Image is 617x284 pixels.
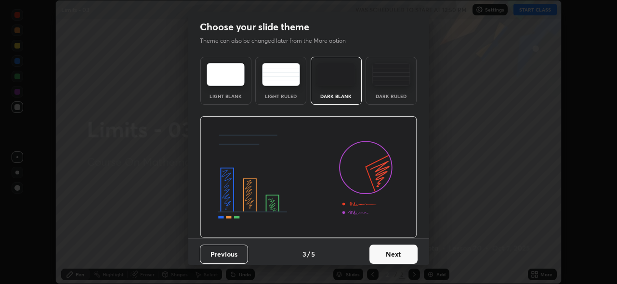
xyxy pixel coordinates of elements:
img: lightTheme.e5ed3b09.svg [207,63,245,86]
div: Dark Ruled [372,94,410,99]
h4: / [307,249,310,259]
h4: 3 [302,249,306,259]
h4: 5 [311,249,315,259]
div: Dark Blank [317,94,355,99]
img: darkRuledTheme.de295e13.svg [372,63,410,86]
img: lightRuledTheme.5fabf969.svg [262,63,300,86]
div: Light Blank [207,94,245,99]
button: Previous [200,245,248,264]
img: darkThemeBanner.d06ce4a2.svg [200,116,417,238]
button: Next [369,245,418,264]
img: darkTheme.f0cc69e5.svg [317,63,355,86]
p: Theme can also be changed later from the More option [200,37,356,45]
div: Light Ruled [262,94,300,99]
h2: Choose your slide theme [200,21,309,33]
